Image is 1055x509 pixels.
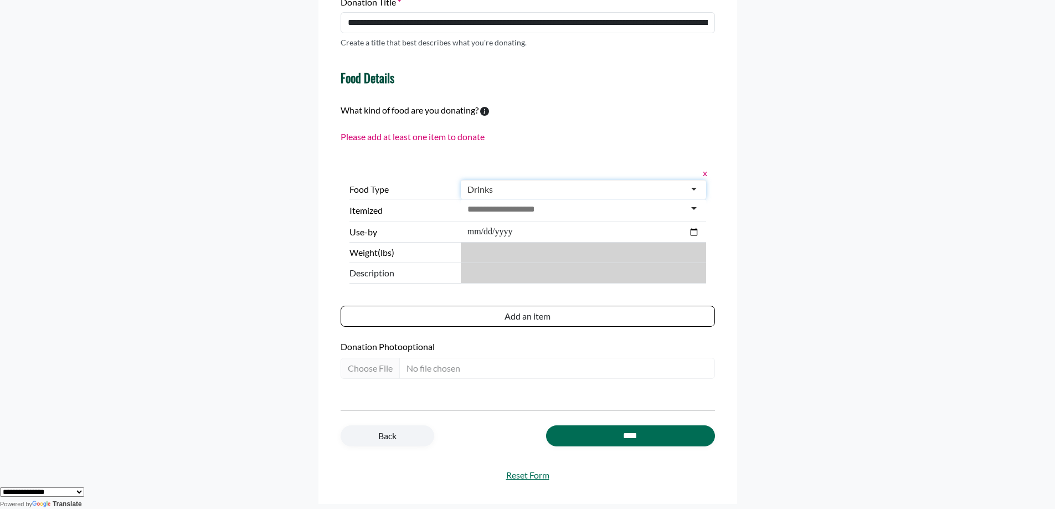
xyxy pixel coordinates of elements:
span: (lbs) [378,247,394,258]
p: Please add at least one item to donate [341,130,485,143]
a: Translate [32,500,82,508]
span: optional [403,341,435,352]
span: Description [349,266,456,280]
svg: To calculate environmental impacts, we follow the Food Loss + Waste Protocol [480,107,489,116]
a: Reset Form [341,469,715,482]
a: Back [341,425,434,446]
label: Weight [349,246,456,259]
img: Google Translate [32,501,53,508]
label: Donation Photo [341,340,715,353]
button: x [699,166,706,180]
p: Create a title that best describes what you're donating. [341,37,527,48]
label: What kind of food are you donating? [341,104,478,117]
label: Itemized [349,204,456,217]
div: Drinks [467,184,493,195]
h4: Food Details [341,70,394,85]
label: Use-by [349,225,456,239]
label: Food Type [349,183,456,196]
button: Add an item [341,306,715,327]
